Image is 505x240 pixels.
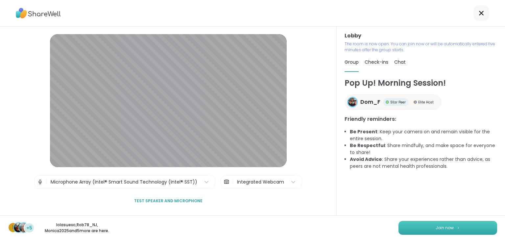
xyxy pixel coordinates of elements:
[414,100,417,104] img: Elite Host
[365,59,388,65] span: Check-ins
[350,142,497,156] li: : Share mindfully, and make space for everyone to share!
[134,198,203,204] span: Test speaker and microphone
[345,77,497,89] h1: Pop Up! Morning Session!
[345,41,497,53] p: The room is now open. You can join now or will be automatically entered five minutes after the gr...
[418,100,434,105] span: Elite Host
[394,59,406,65] span: Chat
[37,175,43,188] img: Microphone
[386,100,389,104] img: Star Peer
[360,98,380,106] span: Dom_F
[348,98,357,106] img: Dom_F
[237,179,284,185] div: Integrated Webcam
[350,128,377,135] b: Be Present
[12,223,14,232] span: l
[390,100,406,105] span: Star Peer
[46,175,47,188] span: |
[345,32,497,40] h3: Lobby
[224,175,229,188] img: Camera
[232,175,234,188] span: |
[51,179,197,185] div: Microphone Array (Intel® Smart Sound Technology (Intel® SST))
[345,59,359,65] span: Group
[345,115,497,123] h3: Friendly reminders:
[40,222,114,234] p: lolasuexo , Rob78_NJ , Monica2025 and 5 more are here.
[350,156,497,170] li: : Share your experiences rather than advice, as peers are not mental health professionals.
[436,225,454,231] span: Join now
[14,223,23,232] img: Rob78_NJ
[19,223,28,232] img: Monica2025
[16,6,61,21] img: ShareWell Logo
[132,194,205,208] button: Test speaker and microphone
[350,142,385,149] b: Be Respectful
[398,221,497,235] button: Join now
[350,128,497,142] li: : Keep your camera on and remain visible for the entire session.
[26,225,32,231] span: +5
[456,226,460,229] img: ShareWell Logomark
[350,156,382,163] b: Avoid Advice
[345,94,442,110] a: Dom_FDom_FStar PeerStar PeerElite HostElite Host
